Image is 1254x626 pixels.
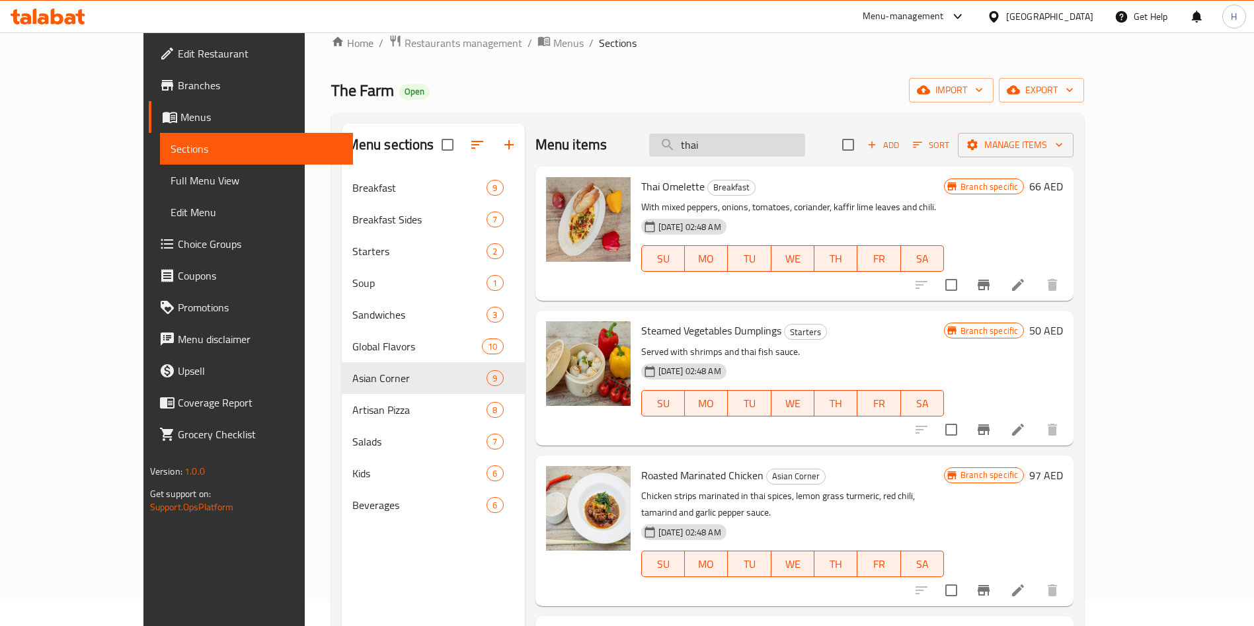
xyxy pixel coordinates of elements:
div: Kids6 [342,457,525,489]
h6: 66 AED [1029,177,1063,196]
span: 1.0.0 [184,463,205,480]
li: / [379,35,383,51]
span: SU [647,394,680,413]
span: 1 [487,277,502,290]
div: Salads7 [342,426,525,457]
span: TU [733,394,765,413]
div: Global Flavors10 [342,331,525,362]
span: Breakfast Sides [352,212,487,227]
span: 2 [487,245,502,258]
nav: Menu sections [342,167,525,526]
span: TH [820,555,852,574]
button: WE [771,551,814,577]
div: items [487,212,503,227]
div: Beverages6 [342,489,525,521]
div: Starters2 [342,235,525,267]
a: Edit menu item [1010,422,1026,438]
div: items [487,275,503,291]
span: Asian Corner [767,469,825,484]
span: Asian Corner [352,370,487,386]
a: Restaurants management [389,34,522,52]
button: WE [771,390,814,416]
button: MO [685,245,728,272]
span: Soup [352,275,487,291]
span: 8 [487,404,502,416]
span: WE [777,394,809,413]
button: TU [728,245,771,272]
button: FR [857,551,900,577]
span: Artisan Pizza [352,402,487,418]
button: delete [1037,414,1068,446]
div: [GEOGRAPHIC_DATA] [1006,9,1093,24]
span: MO [690,249,723,268]
span: Kids [352,465,487,481]
span: Menu disclaimer [178,331,342,347]
span: Global Flavors [352,338,483,354]
span: Version: [150,463,182,480]
span: FR [863,394,895,413]
span: Steamed Vegetables Dumplings [641,321,781,340]
img: Roasted Marinated Chicken [546,466,631,551]
nav: breadcrumb [331,34,1085,52]
span: Starters [785,325,826,340]
span: SU [647,555,680,574]
span: Branch specific [955,180,1023,193]
div: items [487,402,503,418]
div: Soup1 [342,267,525,299]
button: SA [901,390,944,416]
span: Salads [352,434,487,450]
div: Open [399,84,430,100]
h2: Menu items [535,135,607,155]
span: Starters [352,243,487,259]
span: SA [906,249,939,268]
span: Breakfast [352,180,487,196]
div: items [487,180,503,196]
div: Menu-management [863,9,944,24]
span: Select to update [937,416,965,444]
span: TH [820,249,852,268]
button: SA [901,551,944,577]
span: Thai Omelette [641,176,705,196]
span: Sort items [904,135,958,155]
div: Breakfast Sides7 [342,204,525,235]
span: Add [865,137,901,153]
button: SU [641,551,685,577]
span: Branch specific [955,325,1023,337]
div: Breakfast [707,180,756,196]
h6: 97 AED [1029,466,1063,485]
span: FR [863,249,895,268]
input: search [649,134,805,157]
span: Menus [180,109,342,125]
button: TH [814,245,857,272]
div: Starters [784,324,827,340]
span: Upsell [178,363,342,379]
span: 7 [487,214,502,226]
span: Roasted Marinated Chicken [641,465,764,485]
button: WE [771,245,814,272]
a: Coverage Report [149,387,353,418]
a: Menus [149,101,353,133]
li: / [589,35,594,51]
div: Asian Corner [766,469,826,485]
span: [DATE] 02:48 AM [653,365,726,377]
span: 7 [487,436,502,448]
button: FR [857,390,900,416]
button: SU [641,245,685,272]
span: 10 [483,340,502,353]
div: Asian Corner9 [342,362,525,394]
span: Menus [553,35,584,51]
span: Select to update [937,576,965,604]
span: SU [647,249,680,268]
span: Breakfast [708,180,755,195]
div: Beverages [352,497,487,513]
a: Full Menu View [160,165,353,196]
a: Edit Restaurant [149,38,353,69]
span: Select section [834,131,862,159]
span: Sandwiches [352,307,487,323]
a: Upsell [149,355,353,387]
